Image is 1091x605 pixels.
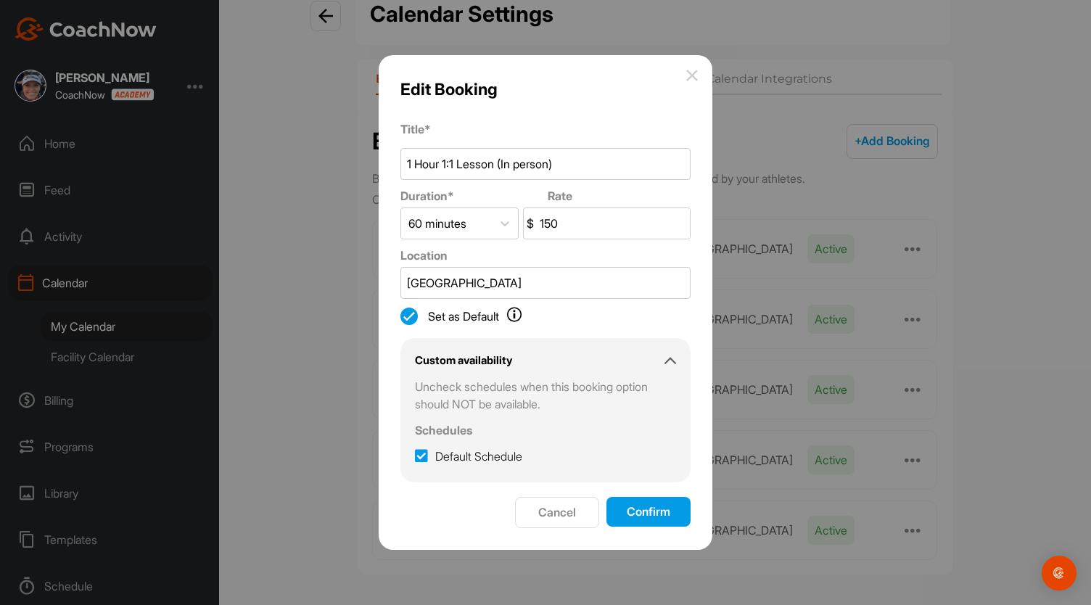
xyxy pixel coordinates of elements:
[415,353,512,369] h2: Custom availability
[537,208,690,239] input: 0
[515,497,599,528] button: Cancel
[686,70,698,81] img: info
[415,421,676,439] p: Schedules
[415,378,676,413] p: Uncheck schedules when this booking option should NOT be available.
[606,497,691,527] button: Confirm
[400,247,691,264] label: Location
[400,187,538,205] label: Duration *
[415,448,522,465] label: Default Schedule
[408,215,466,232] div: 60 minutes
[524,212,537,235] span: $
[1042,556,1076,590] div: Open Intercom Messenger
[400,77,498,102] h2: Edit Booking
[400,120,691,138] label: Title *
[548,187,685,205] label: Rate
[428,308,499,325] label: Set as Default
